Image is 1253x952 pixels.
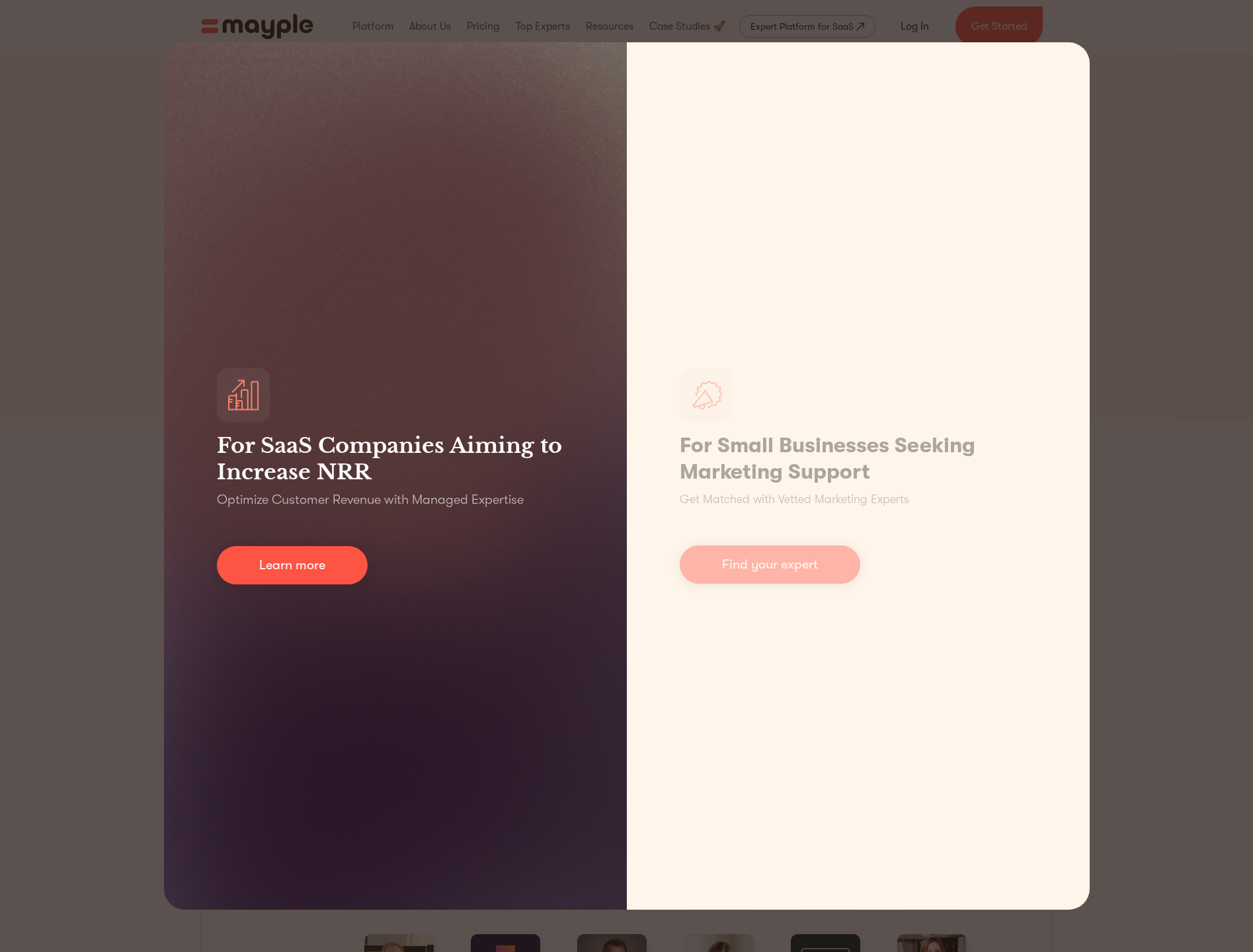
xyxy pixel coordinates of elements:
[217,491,524,509] p: Optimize Customer Revenue with Managed Expertise
[217,432,574,485] h3: For SaaS Companies Aiming to Increase NRR
[680,491,909,508] p: Get Matched with Vetted Marketing Experts
[217,546,368,584] a: Learn more
[680,545,860,584] a: Find your expert
[680,432,1037,485] h1: For Small Businesses Seeking Marketing Support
